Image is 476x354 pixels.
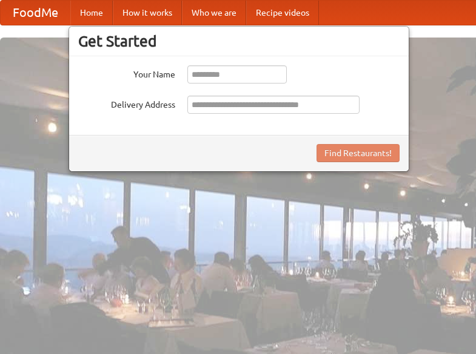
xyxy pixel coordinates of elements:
[317,144,400,162] button: Find Restaurants!
[182,1,246,25] a: Who we are
[246,1,319,25] a: Recipe videos
[1,1,70,25] a: FoodMe
[78,96,175,111] label: Delivery Address
[113,1,182,25] a: How it works
[70,1,113,25] a: Home
[78,32,400,50] h3: Get Started
[78,65,175,80] label: Your Name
